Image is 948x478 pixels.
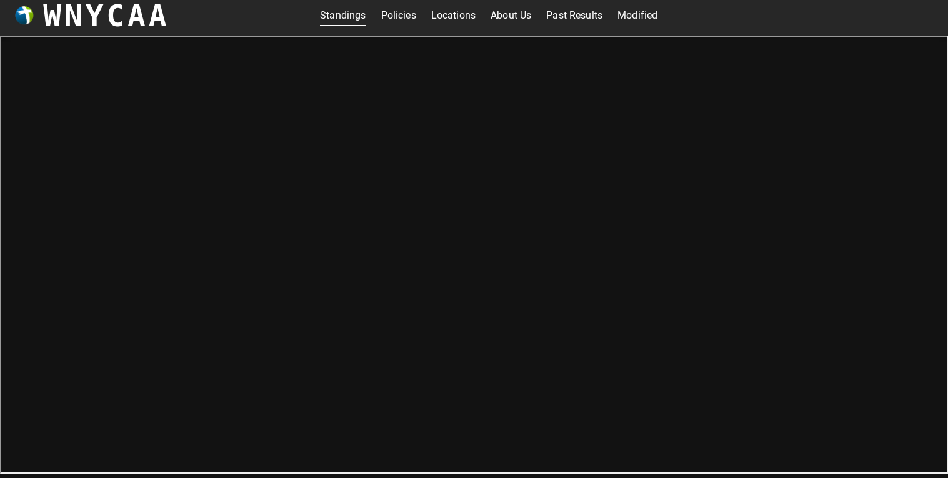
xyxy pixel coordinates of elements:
a: Past Results [546,6,602,26]
img: wnycaaBall.png [15,6,34,25]
a: Policies [381,6,416,26]
a: Modified [617,6,657,26]
a: Locations [431,6,476,26]
a: Standings [320,6,366,26]
a: About Us [491,6,531,26]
